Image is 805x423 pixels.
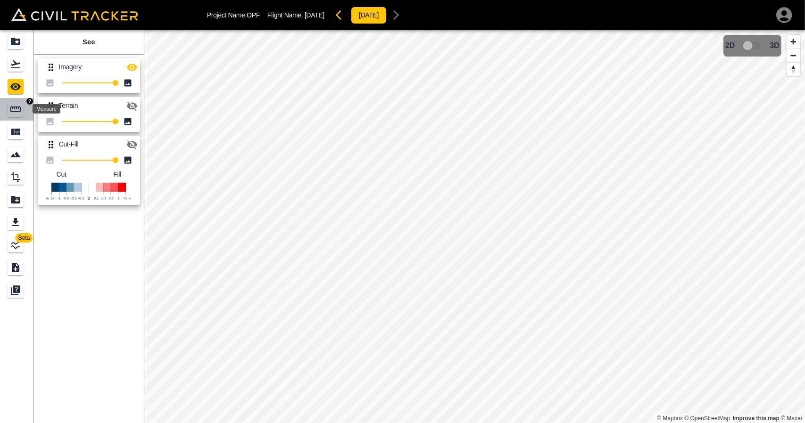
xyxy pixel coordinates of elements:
a: OpenStreetMap [685,415,730,422]
span: 3D [770,41,780,50]
button: Reset bearing to north [787,62,800,76]
a: Map feedback [733,415,780,422]
button: Zoom out [787,49,800,62]
span: 3D model not uploaded yet [739,37,766,55]
p: Flight Name: [267,11,324,19]
a: Maxar [781,415,803,422]
img: Civil Tracker [11,8,138,21]
canvas: Map [144,30,805,423]
button: [DATE] [351,7,387,24]
span: [DATE] [305,11,324,19]
p: Project Name: OPF [207,11,260,19]
button: Zoom in [787,35,800,49]
div: Measure [33,104,60,114]
a: Mapbox [657,415,683,422]
span: 2D [725,41,735,50]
